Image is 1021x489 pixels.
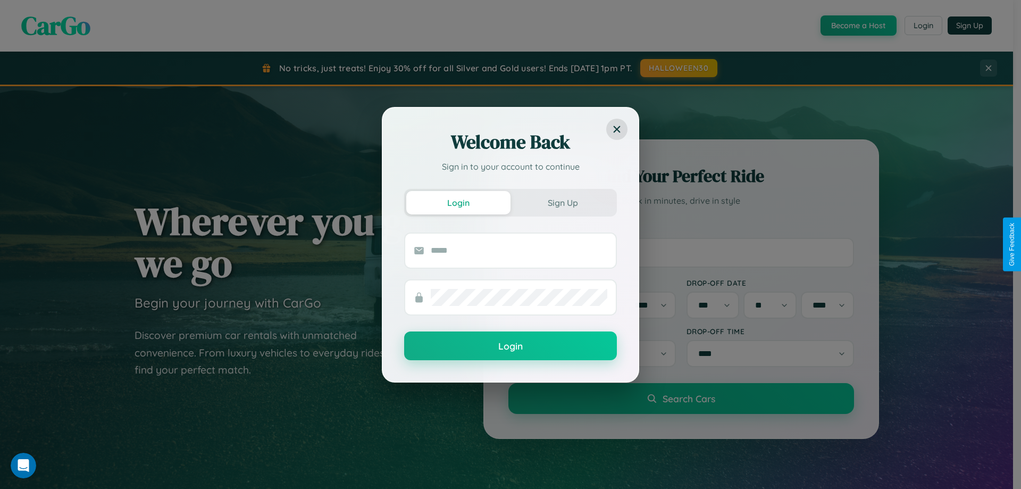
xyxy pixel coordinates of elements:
[404,129,617,155] h2: Welcome Back
[404,160,617,173] p: Sign in to your account to continue
[510,191,615,214] button: Sign Up
[11,453,36,478] iframe: Intercom live chat
[406,191,510,214] button: Login
[404,331,617,360] button: Login
[1008,223,1016,266] div: Give Feedback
